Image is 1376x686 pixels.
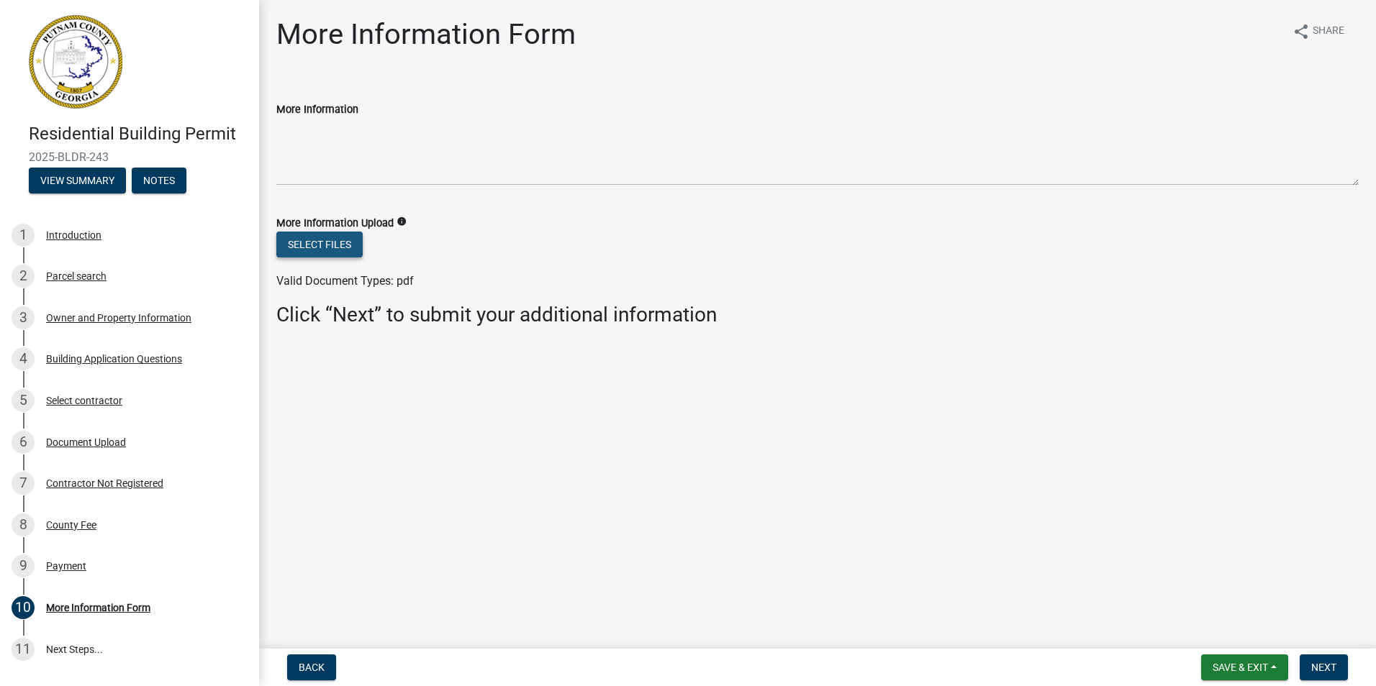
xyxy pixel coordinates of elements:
div: 7 [12,472,35,495]
label: More Information [276,105,358,115]
i: share [1293,23,1310,40]
wm-modal-confirm: Summary [29,175,126,187]
img: Putnam County, Georgia [29,15,122,109]
div: County Fee [46,520,96,530]
div: 6 [12,431,35,454]
div: Payment [46,561,86,571]
div: Parcel search [46,271,107,281]
div: 5 [12,389,35,412]
span: Save & Exit [1213,662,1268,673]
button: View Summary [29,168,126,193]
div: Contractor Not Registered [46,478,163,488]
div: 9 [12,554,35,577]
button: Notes [132,168,186,193]
div: 10 [12,596,35,619]
span: Valid Document Types: pdf [276,274,414,288]
wm-modal-confirm: Notes [132,175,186,187]
span: Back [299,662,325,673]
div: 11 [12,638,35,661]
button: Select files [276,232,363,257]
span: Share [1313,23,1344,40]
div: 4 [12,347,35,370]
button: Back [287,654,336,680]
label: More Information Upload [276,219,394,229]
div: Document Upload [46,437,126,447]
div: Owner and Property Information [46,313,191,323]
span: Next [1311,662,1336,673]
button: Next [1300,654,1348,680]
div: 2 [12,265,35,288]
div: 1 [12,224,35,247]
h3: Click “Next” to submit your additional information [276,303,1359,327]
div: More Information Form [46,603,150,613]
i: info [397,216,407,227]
div: Introduction [46,230,101,240]
div: Select contractor [46,395,122,406]
button: shareShare [1281,17,1356,45]
h1: More Information Form [276,17,576,52]
button: Save & Exit [1201,654,1288,680]
div: Building Application Questions [46,354,182,364]
div: 3 [12,306,35,329]
h4: Residential Building Permit [29,124,248,145]
span: 2025-BLDR-243 [29,150,230,164]
div: 8 [12,513,35,536]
